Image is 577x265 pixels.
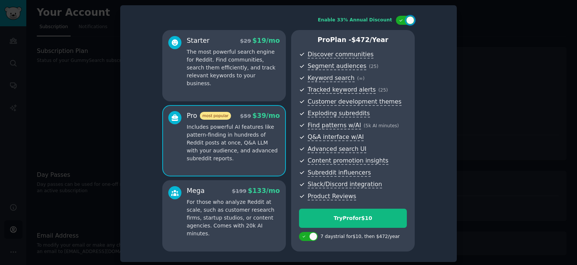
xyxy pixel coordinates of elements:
[252,112,280,119] span: $ 39 /mo
[364,123,399,128] span: ( 5k AI minutes )
[232,188,246,194] span: $ 199
[308,133,364,141] span: Q&A interface w/AI
[299,209,407,228] button: TryProfor$10
[308,86,376,94] span: Tracked keyword alerts
[187,48,280,87] p: The most powerful search engine for Reddit. Find communities, search them efficiently, and track ...
[252,37,280,44] span: $ 19 /mo
[369,64,378,69] span: ( 25 )
[318,17,392,24] div: Enable 33% Annual Discount
[187,123,280,163] p: Includes powerful AI features like pattern-finding in hundreds of Reddit posts at once, Q&A LLM w...
[200,112,231,120] span: most popular
[308,157,388,165] span: Content promotion insights
[187,36,210,45] div: Starter
[240,38,251,44] span: $ 29
[357,76,365,81] span: ( ∞ )
[308,169,371,177] span: Subreddit influencers
[187,186,205,196] div: Mega
[299,35,407,45] p: Pro Plan -
[320,233,400,240] div: 7 days trial for $10 , then $ 472 /year
[240,113,251,119] span: $ 59
[308,98,402,106] span: Customer development themes
[308,51,373,59] span: Discover communities
[308,193,356,200] span: Product Reviews
[248,187,280,194] span: $ 133 /mo
[299,214,406,222] div: Try Pro for $10
[187,111,231,120] div: Pro
[308,181,382,188] span: Slack/Discord integration
[308,74,355,82] span: Keyword search
[187,198,280,238] p: For those who analyze Reddit at scale, such as customer research firms, startup studios, or conte...
[378,87,388,93] span: ( 25 )
[308,62,366,70] span: Segment audiences
[308,110,370,117] span: Exploding subreddits
[308,145,366,153] span: Advanced search UI
[308,122,361,129] span: Find patterns w/AI
[351,36,388,44] span: $ 472 /year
